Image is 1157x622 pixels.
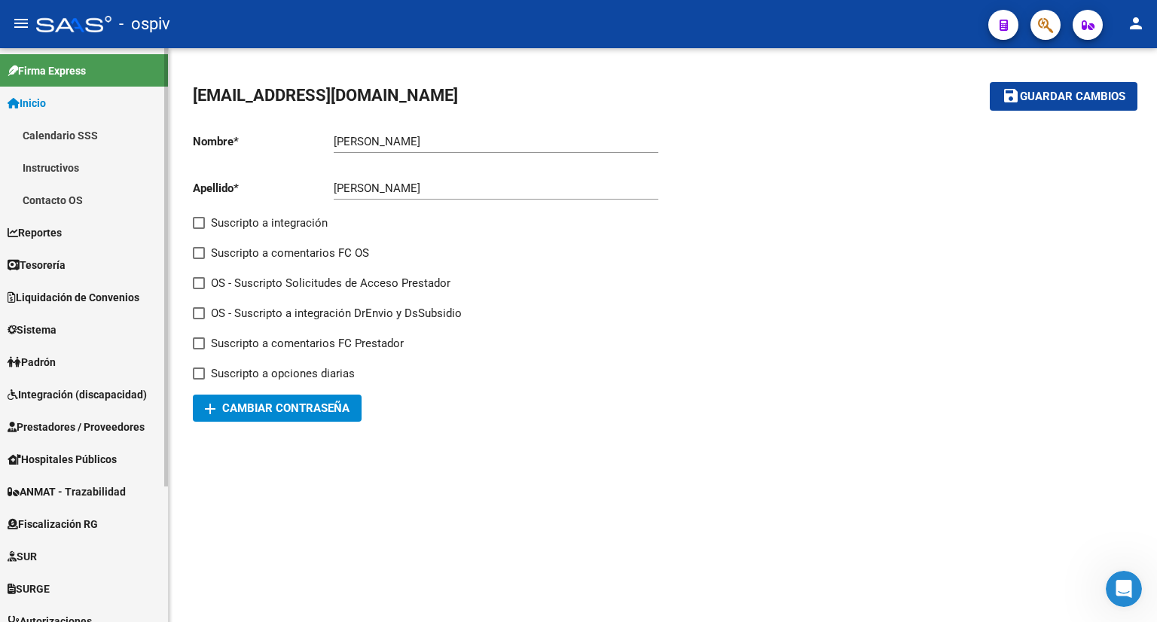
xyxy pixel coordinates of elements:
p: Apellido [193,180,334,197]
span: Integración (discapacidad) [8,386,147,403]
span: Fiscalización RG [8,516,98,532]
span: [EMAIL_ADDRESS][DOMAIN_NAME] [193,86,458,105]
span: Firma Express [8,63,86,79]
span: OS - Suscripto Solicitudes de Acceso Prestador [211,274,450,292]
span: Reportes [8,224,62,241]
span: Padrón [8,354,56,370]
span: Guardar cambios [1020,90,1125,104]
span: Sistema [8,322,56,338]
span: Tesorería [8,257,66,273]
span: Suscripto a integración [211,214,328,232]
span: Inicio [8,95,46,111]
span: - ospiv [119,8,170,41]
mat-icon: menu [12,14,30,32]
iframe: Intercom live chat [1106,571,1142,607]
span: SUR [8,548,37,565]
span: Suscripto a comentarios FC OS [211,244,369,262]
span: Hospitales Públicos [8,451,117,468]
span: Cambiar Contraseña [205,401,350,415]
mat-icon: add [201,400,219,418]
span: Prestadores / Proveedores [8,419,145,435]
button: Guardar cambios [990,82,1137,110]
mat-icon: save [1002,87,1020,105]
p: Nombre [193,133,334,150]
span: Liquidación de Convenios [8,289,139,306]
span: SURGE [8,581,50,597]
mat-icon: person [1127,14,1145,32]
span: ANMAT - Trazabilidad [8,483,126,500]
span: Suscripto a comentarios FC Prestador [211,334,404,352]
button: Cambiar Contraseña [193,395,362,422]
span: OS - Suscripto a integración DrEnvio y DsSubsidio [211,304,462,322]
span: Suscripto a opciones diarias [211,364,355,383]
